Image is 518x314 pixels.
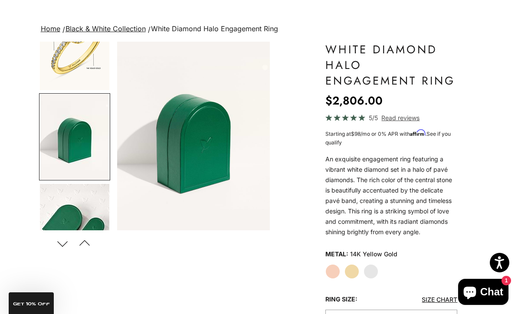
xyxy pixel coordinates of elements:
[422,296,457,303] a: Size Chart
[117,42,270,230] div: Item 10 of 13
[325,293,357,306] legend: Ring Size:
[351,131,361,137] span: $98
[40,4,109,90] img: #YellowGold
[410,130,425,136] span: Affirm
[456,279,511,307] inbox-online-store-chat: Shopify online store chat
[41,24,60,33] a: Home
[39,93,110,180] button: Go to item 10
[66,24,146,33] a: Black & White Collection
[40,94,109,180] img: #YellowGold #WhiteGold #RoseGold
[325,42,458,88] h1: White Diamond Halo Engagement Ring
[13,302,50,306] span: GET 10% Off
[325,154,458,237] p: An exquisite engagement ring featuring a vibrant white diamond set in a halo of pavé diamonds. Th...
[39,3,110,91] button: Go to item 9
[151,24,278,33] span: White Diamond Halo Engagement Ring
[9,292,54,314] div: GET 10% Off
[325,92,383,109] sale-price: $2,806.00
[39,183,110,271] button: Go to item 11
[350,248,397,261] variant-option-value: 14K Yellow Gold
[325,131,451,146] span: Starting at /mo or 0% APR with .
[117,42,270,230] img: #YellowGold #WhiteGold #RoseGold
[325,248,348,261] legend: Metal:
[325,113,458,123] a: 5/5 Read reviews
[369,113,378,123] span: 5/5
[381,113,420,123] span: Read reviews
[39,23,479,35] nav: breadcrumbs
[40,184,109,270] img: #YellowGold #WhiteGold #RoseGold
